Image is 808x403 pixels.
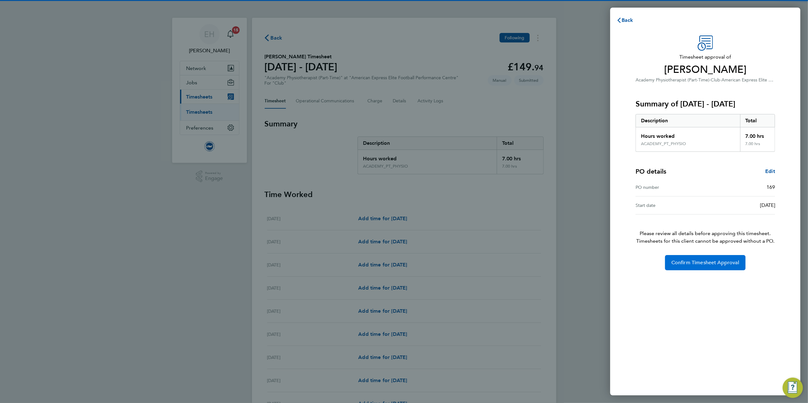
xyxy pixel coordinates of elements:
[636,127,740,141] div: Hours worked
[636,167,666,176] h4: PO details
[636,201,705,209] div: Start date
[711,77,720,83] span: Club
[705,201,775,209] div: [DATE]
[636,114,740,127] div: Description
[671,259,739,266] span: Confirm Timesheet Approval
[610,14,640,27] button: Back
[622,17,633,23] span: Back
[765,168,775,175] a: Edit
[641,141,686,146] div: ACADEMY_PT_PHYSIO
[636,53,775,61] span: Timesheet approval of
[740,141,775,151] div: 7.00 hrs
[766,184,775,190] span: 169
[740,114,775,127] div: Total
[636,77,709,83] span: Academy Physiotherapist (Part-Time)
[636,183,705,191] div: PO number
[665,255,746,270] button: Confirm Timesheet Approval
[709,77,711,83] span: ·
[636,63,775,76] span: [PERSON_NAME]
[765,168,775,174] span: Edit
[636,114,775,152] div: Summary of 01 - 30 Sep 2025
[740,127,775,141] div: 7.00 hrs
[783,378,803,398] button: Engage Resource Center
[636,99,775,109] h3: Summary of [DATE] - [DATE]
[628,214,783,245] p: Please review all details before approving this timesheet.
[720,77,721,83] span: ·
[628,237,783,245] span: Timesheets for this client cannot be approved without a PO.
